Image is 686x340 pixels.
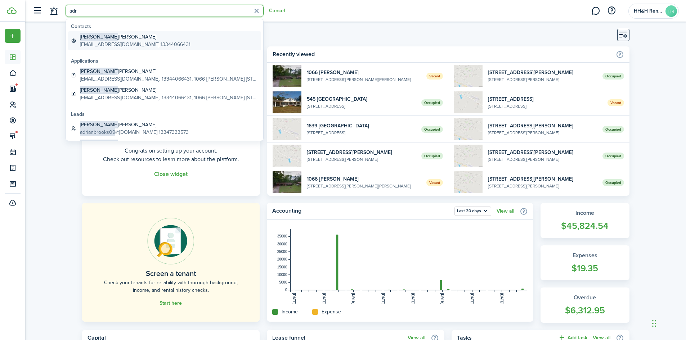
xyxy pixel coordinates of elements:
[277,242,287,246] tspan: 30000
[279,280,287,284] tspan: 5000
[80,121,118,128] span: [PERSON_NAME]
[80,75,258,83] global-search-item-description: [EMAIL_ADDRESS][DOMAIN_NAME], 13344066431, 1066 [PERSON_NAME] [STREET_ADDRESS][PERSON_NAME]
[273,118,301,140] img: 1
[277,265,287,269] tspan: 15000
[71,57,261,65] global-search-list-title: Applications
[488,103,602,109] widget-list-item-description: [STREET_ADDRESS]
[277,257,287,261] tspan: 20000
[634,9,663,14] span: HH&H Rentals
[251,5,262,17] button: Clear search
[470,293,474,304] tspan: [DATE]
[80,33,118,41] span: [PERSON_NAME]
[607,99,624,106] span: Vacant
[292,293,296,304] tspan: [DATE]
[488,149,597,156] widget-list-item-title: [STREET_ADDRESS][PERSON_NAME]
[497,208,514,214] a: View all
[273,171,301,193] img: 1
[488,156,597,163] widget-list-item-description: [STREET_ADDRESS][PERSON_NAME]
[602,179,624,186] span: Occupied
[307,69,421,76] widget-list-item-title: 1066 [PERSON_NAME]
[488,95,602,103] widget-list-item-title: [STREET_ADDRESS]
[602,126,624,133] span: Occupied
[322,293,326,304] tspan: [DATE]
[351,293,355,304] tspan: [DATE]
[617,29,629,41] button: Customise
[273,50,612,59] home-widget-title: Recently viewed
[282,308,298,316] home-widget-title: Income
[68,138,261,157] a: [PERSON_NAME][PERSON_NAME]
[566,262,686,340] iframe: Chat Widget
[307,130,416,136] widget-list-item-description: [STREET_ADDRESS]
[80,140,118,147] span: [PERSON_NAME]
[665,5,677,17] avatar-text: HR
[652,313,656,334] div: Drag
[80,140,159,147] global-search-item-title: [PERSON_NAME]
[488,122,597,130] widget-list-item-title: [STREET_ADDRESS][PERSON_NAME]
[421,153,443,159] span: Occupied
[273,65,301,87] img: 1
[273,145,301,167] img: 1
[426,179,443,186] span: Vacant
[541,287,629,323] a: Overdue$6,312.95
[71,110,261,118] global-search-list-title: Leads
[80,128,115,136] span: adrianbrooks09
[454,207,491,216] button: Last 30 days
[80,33,190,41] global-search-item-title: [PERSON_NAME]
[80,86,258,94] global-search-item-title: [PERSON_NAME]
[426,73,443,80] span: Vacant
[5,29,21,43] button: Open menu
[269,8,285,14] button: Cancel
[277,234,287,238] tspan: 35000
[80,68,258,75] global-search-item-title: [PERSON_NAME]
[381,293,385,304] tspan: [DATE]
[68,31,261,50] a: [PERSON_NAME][PERSON_NAME][EMAIL_ADDRESS][DOMAIN_NAME] 13344066431
[277,273,287,277] tspan: 10000
[440,293,444,304] tspan: [DATE]
[307,175,421,183] widget-list-item-title: 1066 [PERSON_NAME]
[66,5,264,17] input: Search for anything...
[488,183,597,189] widget-list-item-description: [STREET_ADDRESS][PERSON_NAME]
[80,121,189,128] global-search-item-title: [PERSON_NAME]
[68,119,261,138] a: [PERSON_NAME][PERSON_NAME]adrianbrooks09@[DOMAIN_NAME] 13347333573
[454,145,483,167] img: 1
[98,279,243,294] home-placeholder-description: Check your tenants for reliability with thorough background, income, and rental history checks.
[548,251,622,260] widget-stats-title: Expenses
[541,203,629,238] a: Income$45,824.54
[80,68,118,75] span: [PERSON_NAME]
[80,128,189,136] global-search-item-description: @[DOMAIN_NAME] 13347333573
[411,293,415,304] tspan: [DATE]
[548,304,622,317] widget-stats-count: $6,312.95
[147,131,195,143] well-done-title: Well done!
[277,250,287,254] tspan: 25000
[548,262,622,275] widget-stats-count: $19.35
[273,91,301,113] img: 1
[500,293,504,304] tspan: [DATE]
[80,94,258,101] global-search-item-description: [EMAIL_ADDRESS][DOMAIN_NAME], 13344066431, 1066 [PERSON_NAME] [STREET_ADDRESS][PERSON_NAME]
[307,103,416,109] widget-list-item-description: [STREET_ADDRESS]
[454,118,483,140] img: 1
[71,23,261,30] global-search-list-title: Contacts
[605,5,618,17] button: Open resource center
[589,2,602,20] a: Messaging
[47,2,60,20] a: Notifications
[307,183,421,189] widget-list-item-description: [STREET_ADDRESS][PERSON_NAME][PERSON_NAME]
[454,207,491,216] button: Open menu
[488,175,597,183] widget-list-item-title: [STREET_ADDRESS][PERSON_NAME]
[488,130,597,136] widget-list-item-description: [STREET_ADDRESS][PERSON_NAME]
[272,207,451,216] home-widget-title: Accounting
[454,65,483,87] img: 1
[146,268,196,279] home-placeholder-title: Screen a tenant
[285,288,287,292] tspan: 0
[307,149,416,156] widget-list-item-title: [STREET_ADDRESS][PERSON_NAME]
[68,66,261,85] a: [PERSON_NAME][PERSON_NAME][EMAIL_ADDRESS][DOMAIN_NAME], 13344066431, 1066 [PERSON_NAME] [STREET_A...
[103,146,239,164] well-done-description: Congrats on setting up your account. Check out resources to learn more about the platform.
[488,76,597,83] widget-list-item-description: [STREET_ADDRESS][PERSON_NAME]
[454,171,483,193] img: 1
[421,99,443,106] span: Occupied
[7,7,17,14] img: TenantCloud
[548,219,622,233] widget-stats-count: $45,824.54
[548,293,622,302] widget-stats-title: Overdue
[307,76,421,83] widget-list-item-description: [STREET_ADDRESS][PERSON_NAME][PERSON_NAME]
[307,156,416,163] widget-list-item-description: [STREET_ADDRESS][PERSON_NAME]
